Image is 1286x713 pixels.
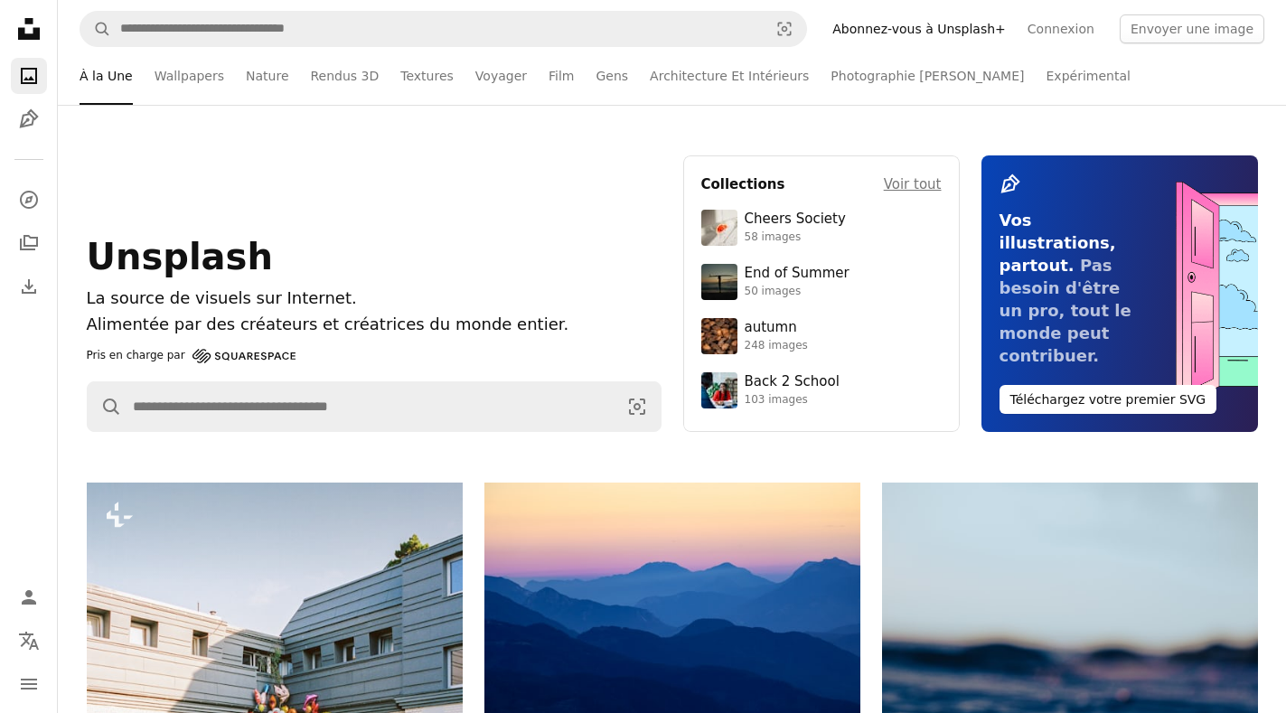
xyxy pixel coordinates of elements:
[11,579,47,615] a: Connexion / S’inscrire
[87,236,273,277] span: Unsplash
[80,11,807,47] form: Rechercher des visuels sur tout le site
[11,58,47,94] a: Photos
[1120,14,1264,43] button: Envoyer une image
[400,47,454,105] a: Textures
[1000,211,1116,275] span: Vos illustrations, partout.
[650,47,809,105] a: Architecture Et Intérieurs
[11,182,47,218] a: Explorer
[745,393,840,408] div: 103 images
[745,265,850,283] div: End of Summer
[701,210,942,246] a: Cheers Society58 images
[701,318,942,354] a: autumn248 images
[1000,256,1131,365] span: Pas besoin d'être un pro, tout le monde peut contribuer.
[475,47,527,105] a: Voyager
[87,312,662,338] p: Alimentée par des créateurs et créatrices du monde entier.
[11,666,47,702] button: Menu
[549,47,574,105] a: Film
[87,381,662,432] form: Rechercher des visuels sur tout le site
[614,382,661,431] button: Recherche de visuels
[80,12,111,46] button: Rechercher sur Unsplash
[821,14,1017,43] a: Abonnez-vous à Unsplash+
[155,47,224,105] a: Wallpapers
[745,373,840,391] div: Back 2 School
[701,210,737,246] img: photo-1610218588353-03e3130b0e2d
[745,230,846,245] div: 58 images
[884,174,942,195] a: Voir tout
[11,623,47,659] button: Langue
[745,211,846,229] div: Cheers Society
[763,12,806,46] button: Recherche de visuels
[87,345,296,367] a: Pris en charge par
[246,47,288,105] a: Nature
[1000,385,1217,414] button: Téléchargez votre premier SVG
[1017,14,1105,43] a: Connexion
[701,264,942,300] a: End of Summer50 images
[484,591,860,607] a: Des montagnes bleues superposées sous un ciel pastel
[831,47,1024,105] a: Photographie [PERSON_NAME]
[88,382,122,431] button: Rechercher sur Unsplash
[701,174,785,195] h4: Collections
[701,372,942,408] a: Back 2 School103 images
[11,225,47,261] a: Collections
[311,47,380,105] a: Rendus 3D
[701,264,737,300] img: premium_photo-1754398386796-ea3dec2a6302
[701,372,737,408] img: premium_photo-1683135218355-6d72011bf303
[87,286,662,312] h1: La source de visuels sur Internet.
[11,268,47,305] a: Historique de téléchargement
[1047,47,1131,105] a: Expérimental
[596,47,628,105] a: Gens
[701,318,737,354] img: photo-1637983927634-619de4ccecac
[11,101,47,137] a: Illustrations
[745,285,850,299] div: 50 images
[745,339,808,353] div: 248 images
[745,319,808,337] div: autumn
